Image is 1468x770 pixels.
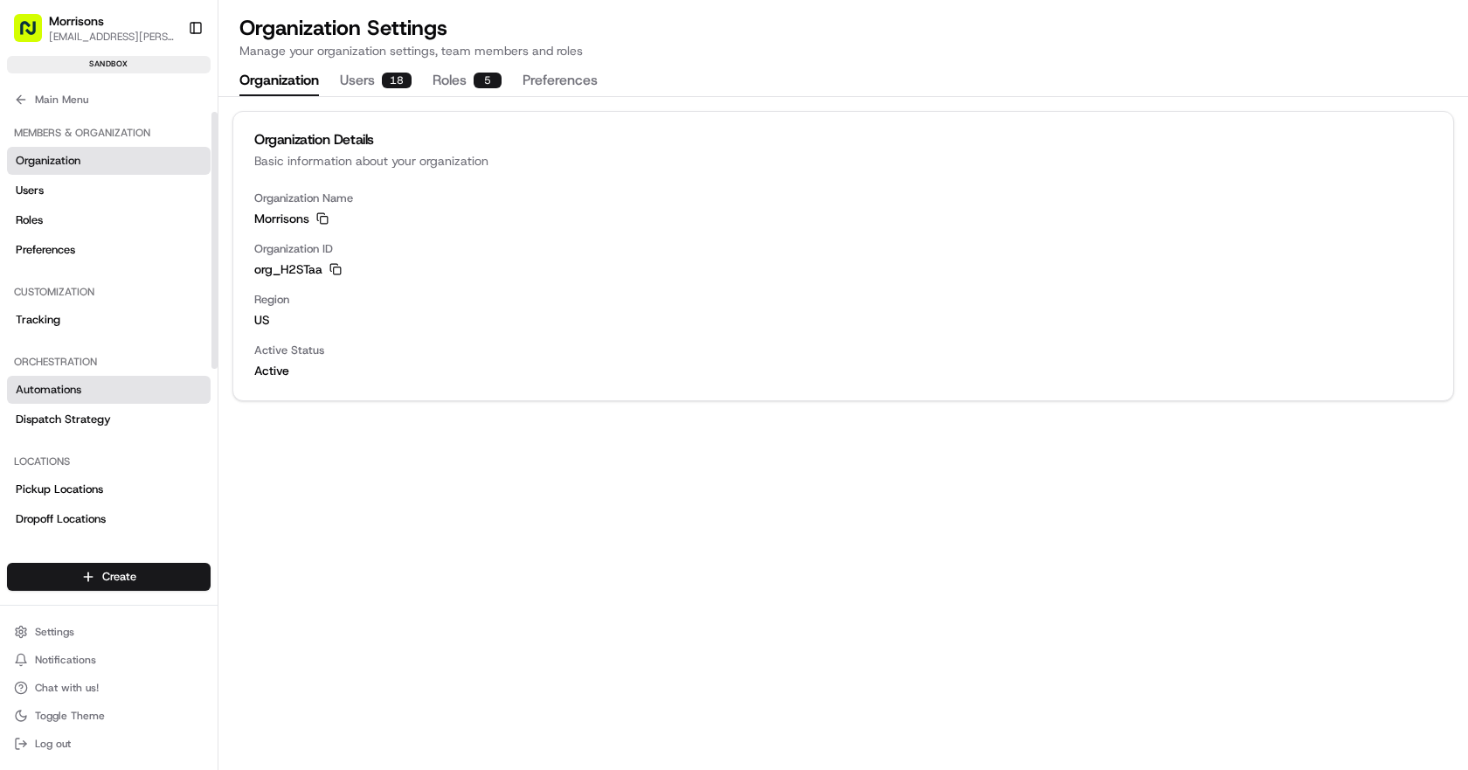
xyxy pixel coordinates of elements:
span: Settings [35,625,74,639]
a: 📗Knowledge Base [10,246,141,278]
a: Powered byPylon [123,295,211,309]
span: Notifications [35,653,96,667]
button: Users [340,66,412,96]
div: Organization Details [254,133,1432,147]
button: Toggle Theme [7,704,211,728]
a: Roles [7,206,211,234]
div: 📗 [17,255,31,269]
p: Manage your organization settings, team members and roles [239,42,583,59]
span: Create [102,569,136,585]
a: Users [7,177,211,205]
span: Roles [16,212,43,228]
div: 💻 [148,255,162,269]
span: Toggle Theme [35,709,105,723]
span: Dropoff Locations [16,511,106,527]
p: Welcome 👋 [17,70,318,98]
button: Settings [7,620,211,644]
span: Pylon [174,296,211,309]
div: Customization [7,278,211,306]
div: Orchestration [7,348,211,376]
span: Active [254,362,1432,379]
button: Preferences [523,66,598,96]
a: Dropoff Locations [7,505,211,533]
div: sandbox [7,56,211,73]
span: Preferences [16,242,75,258]
span: us [254,311,1432,329]
div: 5 [474,73,502,88]
button: Morrisons [49,12,104,30]
span: Automations [16,382,81,398]
img: Nash [17,17,52,52]
button: [EMAIL_ADDRESS][PERSON_NAME][DOMAIN_NAME] [49,30,174,44]
span: Log out [35,737,71,751]
button: Organization [239,66,319,96]
input: Clear [45,113,288,131]
div: Start new chat [59,167,287,184]
span: Tracking [16,312,60,328]
span: Organization ID [254,241,1432,257]
span: Region [254,292,1432,308]
button: Chat with us! [7,676,211,700]
button: Log out [7,732,211,756]
div: Basic information about your organization [254,152,1432,170]
a: Automations [7,376,211,404]
a: 💻API Documentation [141,246,287,278]
a: Pickup Locations [7,475,211,503]
a: Dispatch Strategy [7,406,211,434]
span: Knowledge Base [35,253,134,271]
div: Locations [7,447,211,475]
a: Tracking [7,306,211,334]
span: Chat with us! [35,681,99,695]
span: API Documentation [165,253,280,271]
span: Organization [16,153,80,169]
span: org_H2STaa [254,260,322,278]
div: 18 [382,73,412,88]
button: Notifications [7,648,211,672]
h1: Organization Settings [239,14,583,42]
a: Organization [7,147,211,175]
button: Start new chat [297,172,318,193]
span: Pickup Locations [16,482,103,497]
span: Active Status [254,343,1432,358]
button: Morrisons[EMAIL_ADDRESS][PERSON_NAME][DOMAIN_NAME] [7,7,181,49]
span: Dispatch Strategy [16,412,111,427]
span: Main Menu [35,93,88,107]
span: Users [16,183,44,198]
div: We're available if you need us! [59,184,221,198]
span: Organization Name [254,191,1432,206]
div: Members & Organization [7,119,211,147]
button: Create [7,563,211,591]
img: 1736555255976-a54dd68f-1ca7-489b-9aae-adbdc363a1c4 [17,167,49,198]
a: Preferences [7,236,211,264]
span: Morrisons [254,210,309,227]
button: Main Menu [7,87,211,112]
button: Roles [433,66,502,96]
